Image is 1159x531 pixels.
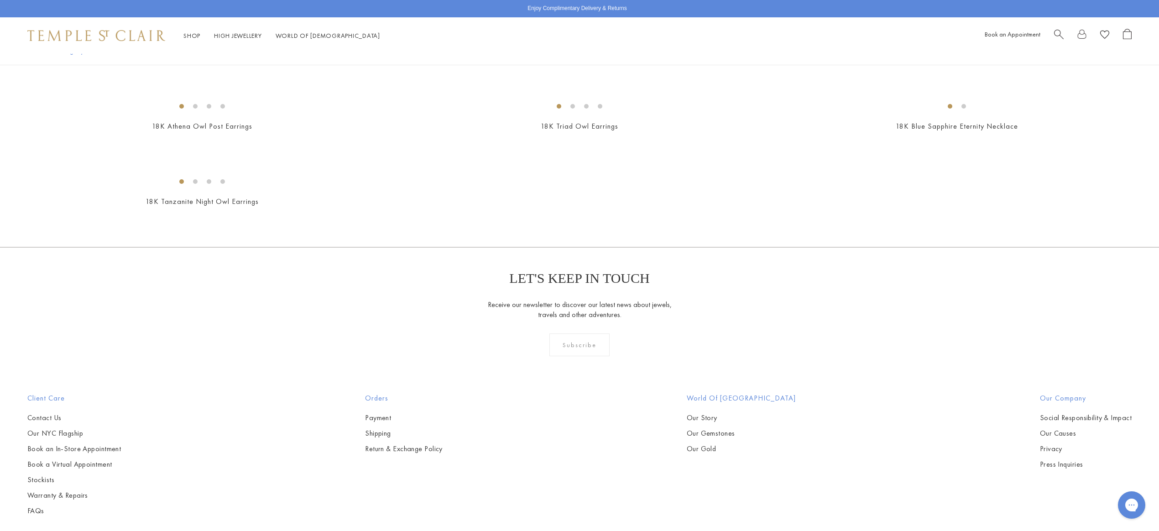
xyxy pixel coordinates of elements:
p: Enjoy Complimentary Delivery & Returns [527,4,626,13]
a: 18K Blue Sapphire Eternity Necklace [896,121,1018,131]
iframe: Gorgias live chat messenger [1113,488,1150,522]
a: Social Responsibility & Impact [1040,413,1132,423]
a: Press Inquiries [1040,459,1132,469]
a: 18K Triad Owl Earrings [541,121,618,131]
a: Payment [365,413,443,423]
a: 18K Athena Owl Post Earrings [152,121,252,131]
a: Our Story [687,413,796,423]
a: Warranty & Repairs [27,490,121,500]
h2: Our Company [1040,393,1132,404]
a: Open Shopping Bag [1123,29,1132,43]
nav: Main navigation [183,30,380,42]
a: High JewelleryHigh Jewellery [214,31,262,40]
a: 18K Tanzanite Night Owl Earrings [146,197,259,206]
div: Subscribe [549,333,610,356]
a: Return & Exchange Policy [365,444,443,454]
a: Book a Virtual Appointment [27,459,121,469]
a: Our NYC Flagship [27,428,121,438]
a: Privacy [1040,444,1132,454]
p: LET'S KEEP IN TOUCH [509,271,649,286]
a: Book an Appointment [985,30,1040,38]
a: World of [DEMOGRAPHIC_DATA]World of [DEMOGRAPHIC_DATA] [276,31,380,40]
a: Our Gold [687,444,796,454]
a: Our Gemstones [687,428,796,438]
a: Stockists [27,475,121,485]
a: Shipping [365,428,443,438]
a: Search [1054,29,1064,43]
h2: Client Care [27,393,121,404]
img: Temple St. Clair [27,30,165,41]
a: View Wishlist [1100,29,1109,43]
h2: World of [GEOGRAPHIC_DATA] [687,393,796,404]
a: FAQs [27,506,121,516]
p: Receive our newsletter to discover our latest news about jewels, travels and other adventures. [487,300,672,320]
h2: Orders [365,393,443,404]
a: Contact Us [27,413,121,423]
a: Our Causes [1040,428,1132,438]
a: ShopShop [183,31,200,40]
a: Book an In-Store Appointment [27,444,121,454]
